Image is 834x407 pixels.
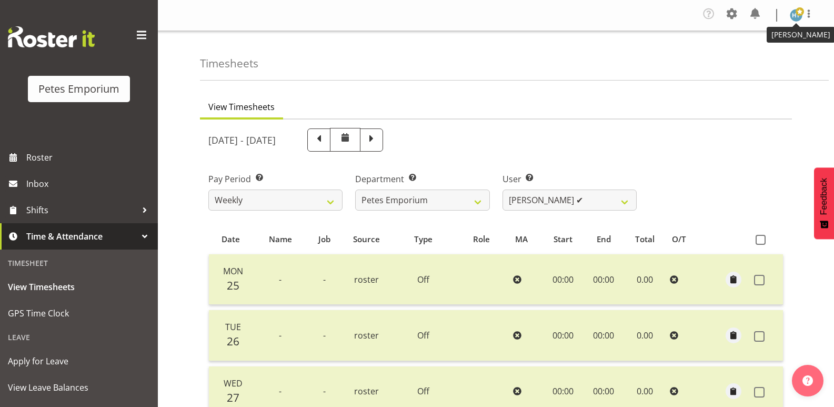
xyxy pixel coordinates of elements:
[279,274,282,285] span: -
[279,385,282,397] span: -
[227,278,239,293] span: 25
[354,330,379,341] span: roster
[208,173,343,185] label: Pay Period
[503,173,637,185] label: User
[460,233,503,245] div: Role
[802,375,813,386] img: help-xxl-2.png
[223,265,243,277] span: Mon
[208,101,275,113] span: View Timesheets
[3,274,155,300] a: View Timesheets
[323,274,326,285] span: -
[515,233,536,245] div: MA
[8,305,150,321] span: GPS Time Clock
[208,134,276,146] h5: [DATE] - [DATE]
[624,310,666,361] td: 0.00
[790,9,802,22] img: helena-tomlin701.jpg
[542,310,584,361] td: 00:00
[3,326,155,348] div: Leave
[393,254,454,305] td: Off
[354,385,379,397] span: roster
[548,233,578,245] div: Start
[259,233,302,245] div: Name
[393,310,454,361] td: Off
[314,233,335,245] div: Job
[590,233,618,245] div: End
[26,229,137,244] span: Time & Attendance
[323,385,326,397] span: -
[355,173,489,185] label: Department
[3,252,155,274] div: Timesheet
[584,254,623,305] td: 00:00
[227,334,239,349] span: 26
[672,233,695,245] div: O/T
[8,279,150,295] span: View Timesheets
[8,380,150,395] span: View Leave Balances
[8,26,95,47] img: Rosterit website logo
[542,254,584,305] td: 00:00
[215,233,247,245] div: Date
[629,233,660,245] div: Total
[3,374,155,401] a: View Leave Balances
[279,330,282,341] span: -
[3,300,155,326] a: GPS Time Clock
[225,321,241,333] span: Tue
[584,310,623,361] td: 00:00
[38,81,119,97] div: Petes Emporium
[8,353,150,369] span: Apply for Leave
[227,390,239,405] span: 27
[3,348,155,374] a: Apply for Leave
[26,176,153,192] span: Inbox
[200,57,258,70] h4: Timesheets
[323,330,326,341] span: -
[26,150,153,165] span: Roster
[354,274,379,285] span: roster
[814,167,834,239] button: Feedback - Show survey
[224,378,243,389] span: Wed
[347,233,387,245] div: Source
[819,178,829,215] span: Feedback
[399,233,448,245] div: Type
[26,202,137,218] span: Shifts
[624,254,666,305] td: 0.00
